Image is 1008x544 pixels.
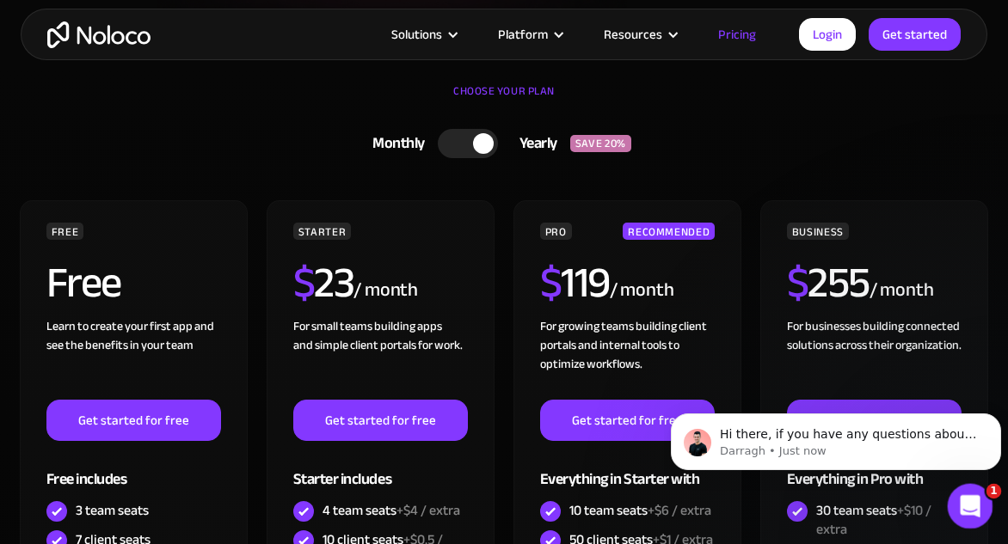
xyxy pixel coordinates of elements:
[47,21,151,48] a: home
[17,78,991,121] div: CHOOSE YOUR PLAN
[46,223,84,240] div: FREE
[870,277,934,304] div: / month
[787,223,849,240] div: BUSINESS
[787,261,870,304] h2: 255
[46,261,121,304] h2: Free
[370,23,476,46] div: Solutions
[351,131,438,156] div: Monthly
[787,317,962,400] div: For businesses building connected solutions across their organization. ‍
[948,484,993,529] iframe: Intercom live chat
[787,242,808,323] span: $
[498,131,570,156] div: Yearly
[664,377,1008,498] iframe: Intercom notifications message
[540,317,716,400] div: For growing teams building client portals and internal tools to optimize workflows.
[76,501,149,520] div: 3 team seats
[540,223,572,240] div: PRO
[610,277,674,304] div: / month
[540,242,562,323] span: $
[46,441,222,497] div: Free includes
[648,498,711,523] span: +$6 / extra
[816,498,931,542] span: +$10 / extra
[323,501,460,520] div: 4 team seats
[540,400,716,441] a: Get started for free
[697,23,778,46] a: Pricing
[498,23,548,46] div: Platform
[476,23,582,46] div: Platform
[604,23,662,46] div: Resources
[391,23,442,46] div: Solutions
[540,261,610,304] h2: 119
[869,18,961,51] a: Get started
[569,501,711,520] div: 10 team seats
[816,501,962,539] div: 30 team seats
[46,400,222,441] a: Get started for free
[799,18,856,51] a: Login
[293,317,469,400] div: For small teams building apps and simple client portals for work. ‍
[986,484,1002,499] span: 1
[396,498,460,523] span: +$4 / extra
[293,400,469,441] a: Get started for free
[570,135,631,152] div: SAVE 20%
[293,242,315,323] span: $
[293,223,351,240] div: STARTER
[293,261,354,304] h2: 23
[46,317,222,400] div: Learn to create your first app and see the benefits in your team ‍
[353,277,418,304] div: / month
[623,223,715,240] div: RECOMMENDED
[582,23,697,46] div: Resources
[293,441,469,497] div: Starter includes
[540,441,716,497] div: Everything in Starter with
